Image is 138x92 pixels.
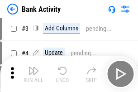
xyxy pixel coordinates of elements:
div: Add Columns [43,23,80,34]
img: Settings menu [120,4,131,15]
div: pending... [71,50,96,57]
div: Update [43,48,65,58]
span: # 3 [22,25,29,32]
img: Back [7,4,18,15]
span: # 4 [22,49,29,57]
img: Support [108,5,115,13]
div: Bank Activity [22,5,61,14]
div: pending... [86,25,112,32]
